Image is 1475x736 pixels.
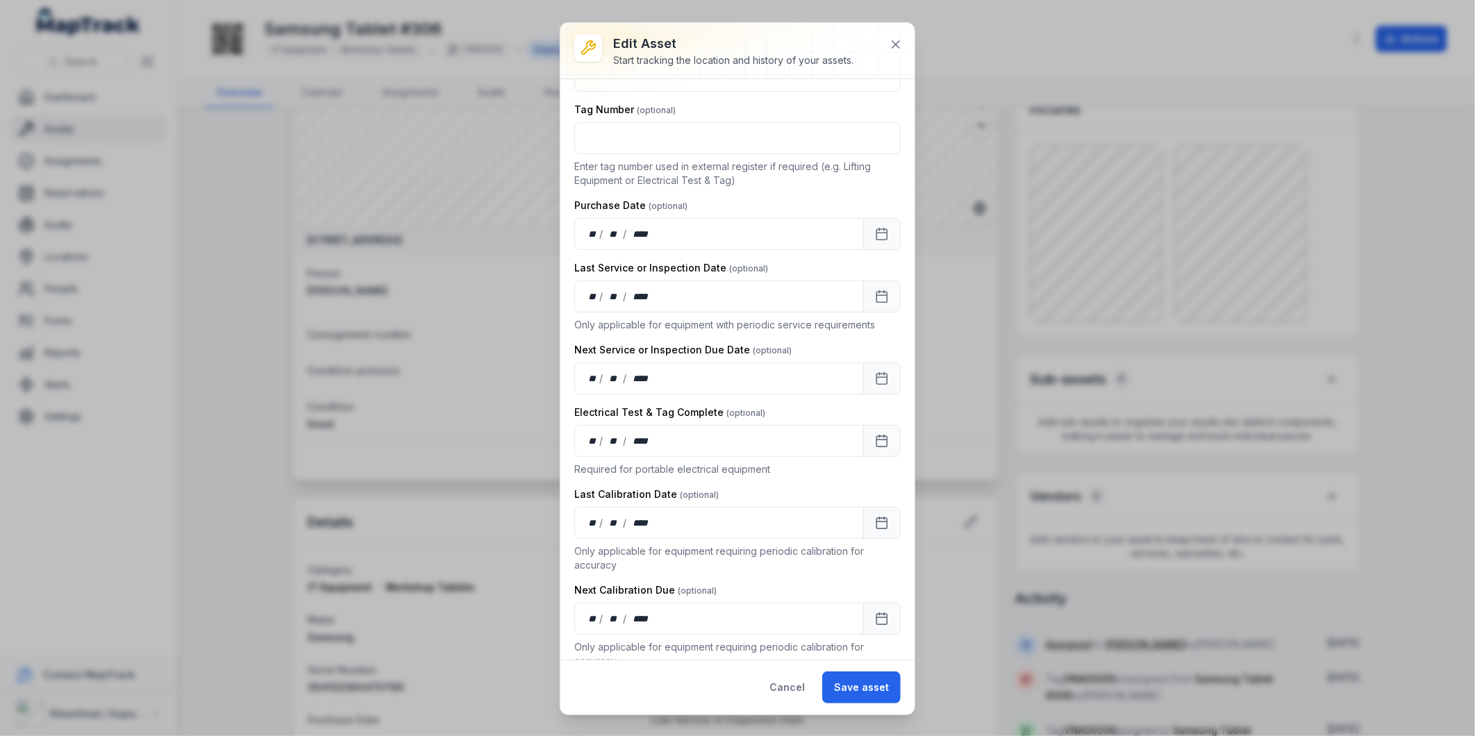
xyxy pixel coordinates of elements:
div: year, [628,227,653,241]
div: / [600,290,605,303]
div: day, [586,434,600,448]
div: day, [586,371,600,385]
p: Only applicable for equipment requiring periodic calibration for accuracy. [574,640,901,668]
div: year, [628,290,653,303]
div: day, [586,612,600,626]
div: / [623,516,628,530]
div: / [600,612,605,626]
label: Purchase Date [574,199,687,212]
button: Calendar [863,218,901,250]
div: year, [628,434,653,448]
label: Last Calibration Date [574,487,719,501]
button: Calendar [863,362,901,394]
p: Only applicable for equipment requiring periodic calibration for accuracy [574,544,901,572]
h3: Edit asset [613,34,853,53]
label: Next Calibration Due [574,583,717,597]
label: Electrical Test & Tag Complete [574,405,765,419]
div: month, [605,612,624,626]
div: / [623,434,628,448]
p: Enter tag number used in external register if required (e.g. Lifting Equipment or Electrical Test... [574,160,901,187]
div: month, [605,516,624,530]
div: Start tracking the location and history of your assets. [613,53,853,67]
div: / [600,371,605,385]
div: / [600,516,605,530]
div: month, [605,434,624,448]
div: day, [586,227,600,241]
div: year, [628,516,653,530]
button: Cancel [758,671,817,703]
label: Tag Number [574,103,676,117]
div: / [623,290,628,303]
div: / [623,227,628,241]
div: month, [605,290,624,303]
button: Calendar [863,603,901,635]
p: Only applicable for equipment with periodic service requirements [574,318,901,332]
div: day, [586,516,600,530]
div: year, [628,612,653,626]
div: day, [586,290,600,303]
div: month, [605,371,624,385]
p: Required for portable electrical equipment [574,462,901,476]
label: Next Service or Inspection Due Date [574,343,792,357]
div: / [623,371,628,385]
div: / [600,227,605,241]
button: Calendar [863,507,901,539]
label: Last Service or Inspection Date [574,261,768,275]
button: Calendar [863,281,901,312]
div: / [600,434,605,448]
div: month, [605,227,624,241]
div: year, [628,371,653,385]
div: / [623,612,628,626]
button: Save asset [822,671,901,703]
button: Calendar [863,425,901,457]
